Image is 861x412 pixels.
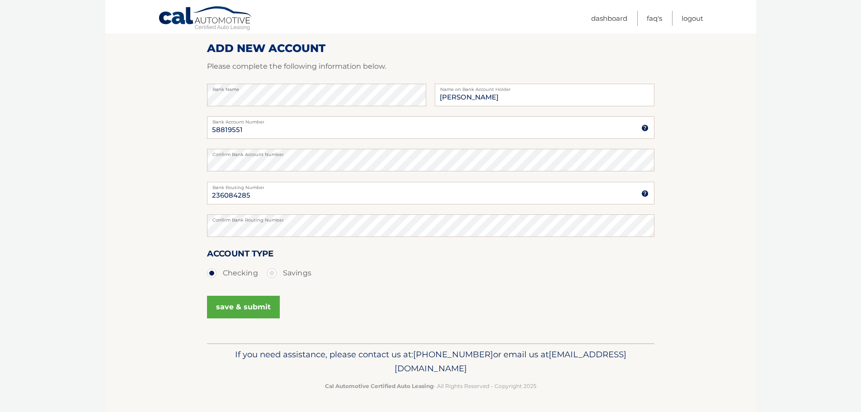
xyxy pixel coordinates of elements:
label: Confirm Bank Routing Number [207,214,654,222]
span: [PHONE_NUMBER] [413,349,493,360]
label: Name on Bank Account Holder [435,84,654,91]
button: save & submit [207,296,280,318]
input: Name on Account (Account Holder Name) [435,84,654,106]
strong: Cal Automotive Certified Auto Leasing [325,383,433,389]
label: Confirm Bank Account Number [207,149,654,156]
a: FAQ's [647,11,662,26]
label: Savings [267,264,311,282]
img: tooltip.svg [641,190,649,197]
h2: ADD NEW ACCOUNT [207,42,654,55]
p: Please complete the following information below. [207,60,654,73]
label: Bank Name [207,84,426,91]
img: tooltip.svg [641,124,649,132]
label: Bank Account Number [207,116,654,123]
a: Logout [682,11,703,26]
a: Dashboard [591,11,627,26]
p: - All Rights Reserved - Copyright 2025 [213,381,649,391]
label: Checking [207,264,258,282]
input: Bank Routing Number [207,182,654,204]
p: If you need assistance, please contact us at: or email us at [213,347,649,376]
input: Bank Account Number [207,116,654,139]
a: Cal Automotive [158,6,253,32]
label: Account Type [207,247,273,264]
label: Bank Routing Number [207,182,654,189]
